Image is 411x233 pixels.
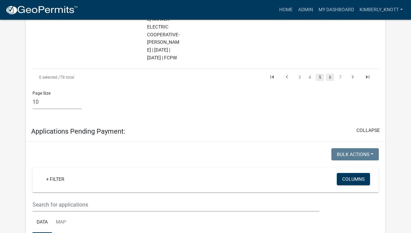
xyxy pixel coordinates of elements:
span: 0 selected / [39,75,60,80]
a: Admin [295,3,316,16]
a: 3 [295,74,304,81]
li: page 4 [305,72,315,83]
input: Search for applications [33,198,319,212]
div: 78 total [33,69,168,86]
li: page 5 [315,72,325,83]
button: Columns [337,173,370,185]
a: + Filter [41,173,70,185]
a: go to next page [346,74,359,81]
a: Home [276,3,295,16]
a: 5 [316,74,324,81]
button: collapse [356,127,380,134]
a: My Dashboard [316,3,357,16]
li: page 3 [294,72,305,83]
h5: Applications Pending Payment: [31,127,125,135]
a: go to first page [266,74,279,81]
a: kimberly_knott [357,3,406,16]
li: page 7 [335,72,345,83]
li: page 6 [325,72,335,83]
a: go to last page [361,74,374,81]
a: 6 [326,74,334,81]
a: go to previous page [281,74,293,81]
a: 7 [336,74,344,81]
a: 4 [306,74,314,81]
button: Bulk Actions [331,148,379,160]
